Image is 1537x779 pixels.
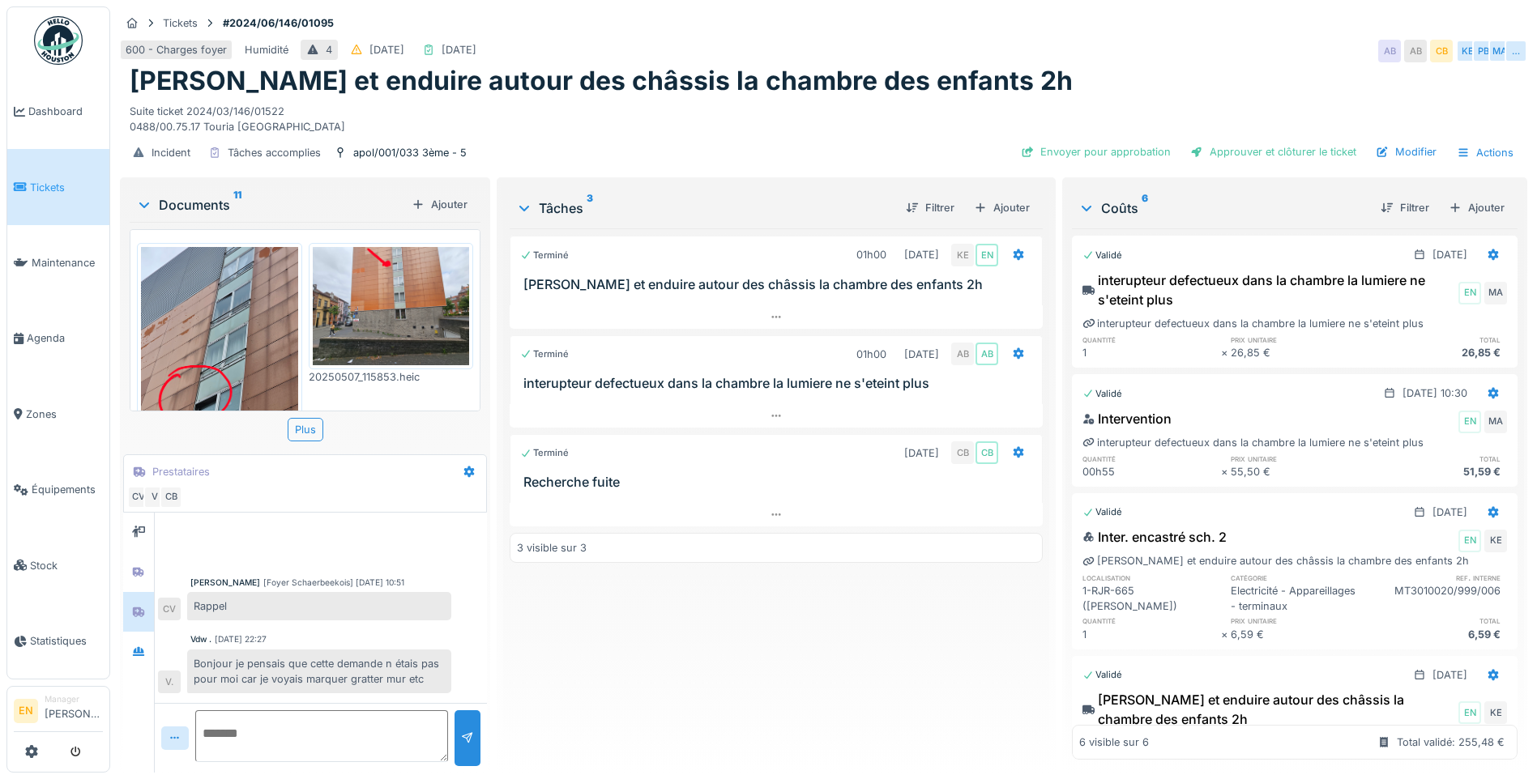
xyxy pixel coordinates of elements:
[1082,316,1424,331] div: interupteur defectueux dans la chambre la lumiere ne s'eteint plus
[26,407,103,422] span: Zones
[30,558,103,573] span: Stock
[34,16,83,65] img: Badge_color-CXgf-gQk.svg
[32,482,103,497] span: Équipements
[158,670,181,693] div: V.
[1404,40,1427,62] div: AB
[130,97,1518,134] div: Suite ticket 2024/03/146/01522 0488/00.75.17 Touria [GEOGRAPHIC_DATA]
[326,42,332,57] div: 4
[1432,667,1467,683] div: [DATE]
[1369,573,1507,583] h6: ref. interne
[976,441,998,464] div: CB
[1403,385,1467,401] div: [DATE] 10:30
[1231,334,1368,345] h6: prix unitaire
[187,592,451,620] div: Rappel
[353,145,467,160] div: apol/001/033 3ème - 5
[1082,668,1122,682] div: Validé
[1221,464,1232,479] div: ×
[1369,453,1507,464] h6: total
[967,197,1036,219] div: Ajouter
[1369,334,1507,345] h6: total
[1078,198,1368,218] div: Coûts
[369,42,404,57] div: [DATE]
[141,247,298,456] img: uqhj7ord8n8qyxcniac1o7jqwtjy
[523,475,1035,490] h3: Recherche fuite
[1231,453,1368,464] h6: prix unitaire
[7,74,109,149] a: Dashboard
[1231,583,1368,614] div: Electricité - Appareillages - terminaux
[1374,197,1436,219] div: Filtrer
[1184,141,1363,163] div: Approuver et clôturer le ticket
[143,486,166,509] div: V
[1430,40,1453,62] div: CB
[520,347,569,361] div: Terminé
[1432,504,1467,520] div: [DATE]
[1397,734,1505,750] div: Total validé: 255,48 €
[442,42,476,57] div: [DATE]
[904,347,939,362] div: [DATE]
[1432,247,1467,262] div: [DATE]
[587,198,593,218] sup: 3
[28,104,103,119] span: Dashboard
[233,195,241,215] sup: 11
[1082,615,1220,626] h6: quantité
[951,441,974,464] div: CB
[1369,345,1507,360] div: 26,85 €
[904,445,939,461] div: [DATE]
[1082,527,1227,547] div: Inter. encastré sch. 2
[1484,411,1507,433] div: MA
[7,149,109,224] a: Tickets
[1082,583,1220,614] div: 1-RJR-665 ([PERSON_NAME])
[520,249,569,262] div: Terminé
[263,577,404,589] div: [Foyer Schaerbeekois] [DATE] 10:51
[45,693,103,705] div: Manager
[856,247,886,262] div: 01h00
[30,180,103,195] span: Tickets
[1472,40,1495,62] div: PB
[190,633,211,645] div: Vdw .
[1082,505,1122,519] div: Validé
[136,195,405,215] div: Documents
[7,527,109,602] a: Stock
[405,194,474,215] div: Ajouter
[1082,627,1220,642] div: 1
[1369,627,1507,642] div: 6,59 €
[7,225,109,300] a: Maintenance
[1082,249,1122,262] div: Validé
[1082,334,1220,345] h6: quantité
[215,633,267,645] div: [DATE] 22:27
[1505,40,1527,62] div: …
[951,343,974,365] div: AB
[187,649,451,693] div: Bonjour je pensais que cette demande n étais pas pour moi car je voyais marquer gratter mur etc
[1369,615,1507,626] h6: total
[228,145,321,160] div: Tâches accomplies
[27,330,103,346] span: Agenda
[32,255,103,270] span: Maintenance
[904,247,939,262] div: [DATE]
[1456,40,1479,62] div: KE
[1458,411,1481,433] div: EN
[1221,627,1232,642] div: ×
[216,15,340,31] strong: #2024/06/146/01095
[1488,40,1511,62] div: MA
[1014,141,1177,163] div: Envoyer pour approbation
[245,42,288,57] div: Humidité
[7,300,109,376] a: Agenda
[899,197,961,219] div: Filtrer
[520,446,569,460] div: Terminé
[856,347,886,362] div: 01h00
[1449,141,1521,164] div: Actions
[1231,615,1368,626] h6: prix unitaire
[1082,553,1469,568] div: [PERSON_NAME] et enduire autour des châssis la chambre des enfants 2h
[190,577,260,589] div: [PERSON_NAME]
[1082,690,1455,729] div: [PERSON_NAME] et enduire autour des châssis la chambre des enfants 2h
[1484,701,1507,724] div: KE
[1142,198,1148,218] sup: 6
[127,486,150,509] div: CV
[1458,282,1481,304] div: EN
[14,699,38,723] li: EN
[1082,435,1424,450] div: interupteur defectueux dans la chambre la lumiere ne s'eteint plus
[1082,453,1220,464] h6: quantité
[976,343,998,365] div: AB
[1458,530,1481,552] div: EN
[45,693,103,728] li: [PERSON_NAME]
